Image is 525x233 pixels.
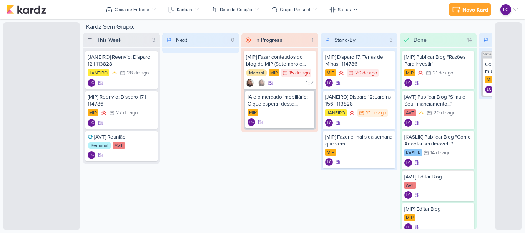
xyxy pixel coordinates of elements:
div: [JANEIRO] Reenvio: Disparo 12 | 113828 [88,54,155,68]
button: Novo Kard [449,3,491,16]
div: Criador(a): Laís Costa [404,119,412,127]
div: MIP [325,69,336,76]
div: MIP [325,149,336,156]
div: Laís Costa [404,119,412,127]
div: Prioridade Alta [417,69,424,77]
div: Laís Costa [88,79,95,87]
span: 2 [311,80,314,86]
div: Laís Costa [88,151,95,159]
p: LC [503,6,508,13]
div: Laís Costa [404,223,412,231]
div: Laís Costa [88,119,95,127]
div: AVT [404,109,416,116]
div: Laís Costa [325,119,333,127]
div: Criador(a): Laís Costa [404,191,412,199]
div: Colaboradores: Sharlene Khoury [256,79,266,87]
div: Prioridade Média [417,109,425,117]
div: Criador(a): Laís Costa [88,151,95,159]
div: MIP [269,69,279,76]
div: Laís Costa [404,191,412,199]
div: 15 de ago [289,71,310,76]
div: Laís Costa [485,86,493,93]
div: Kardz Sem Grupo: [83,22,492,33]
div: 3 [149,36,158,44]
div: 28 de ago [127,71,149,76]
div: Laís Costa [325,158,333,166]
div: 3 [387,36,396,44]
div: 27 de ago [116,111,138,116]
div: Criador(a): Laís Costa [404,223,412,231]
p: LC [406,121,410,125]
p: LC [327,160,331,164]
div: 20 de ago [434,111,455,116]
div: Semanal [88,142,111,149]
div: 1 [309,36,317,44]
div: 21 de ago [433,71,453,76]
div: [MIP] Disparo 17: Terras de Minas | 114786 [325,54,393,68]
div: Criador(a): Laís Costa [325,119,333,127]
p: LC [90,121,94,125]
div: 14 [464,36,475,44]
div: MIP [248,109,258,116]
img: Sharlene Khoury [258,79,266,87]
p: LC [327,81,331,85]
div: Criador(a): Laís Costa [325,79,333,87]
div: 21 de ago [366,111,386,116]
p: LC [327,121,331,125]
p: LC [90,81,94,85]
div: Criador(a): Laís Costa [485,86,493,93]
div: Laís Costa [500,4,511,15]
span: SK1264 [483,52,495,56]
div: [KASLIK] Publicar Blog "Como Adaptar seu Imóvel..." [404,134,472,147]
p: LC [406,161,410,165]
p: LC [249,121,254,124]
p: LC [406,226,410,230]
div: MIP [404,214,415,221]
div: Laís Costa [404,79,412,87]
div: [MIP] Fazer e-mails da semana que vem [325,134,393,147]
div: [AVT] Publicar Blog "Simule Seu Financiamento..." [404,94,472,107]
div: Criador(a): Laís Costa [325,158,333,166]
img: Sharlene Khoury [246,79,254,87]
p: LC [487,88,491,92]
div: JANEIRO [325,109,347,116]
div: MIP [404,69,415,76]
div: 0 [228,36,238,44]
div: Laís Costa [404,159,412,167]
div: [MIP] Editar Blog [404,206,472,213]
div: Laís Costa [248,118,255,126]
div: [AVT] Reunião [88,134,155,140]
div: [MIP] Reenvio: Disparo 17 | 114786 [88,94,155,107]
div: 20 de ago [355,71,377,76]
div: Prioridade Média [111,69,118,77]
div: [MIP] Fazer conteúdos do blog de MIP (Setembro e Outubro) [246,54,314,68]
p: LC [90,154,94,157]
div: [MIP] Publicar Blog "Razões Para Investir" [404,54,472,68]
div: Criador(a): Laís Costa [404,159,412,167]
p: LC [406,193,410,197]
div: Criador(a): Laís Costa [88,79,95,87]
div: Criador(a): Laís Costa [88,119,95,127]
div: IA e o mercado imobiliário: O que esperar dessa realidade vitual [248,94,312,107]
div: Laís Costa [325,79,333,87]
div: Mensal [246,69,267,76]
div: Criador(a): Laís Costa [404,79,412,87]
div: JANEIRO [88,69,109,76]
div: Prioridade Alta [337,69,345,77]
div: KASLIK [404,149,422,156]
div: Criador(a): Laís Costa [248,118,255,126]
div: MIP [88,109,98,116]
div: Novo Kard [462,6,488,14]
div: Prioridade Alta [348,109,356,117]
div: Criador(a): Sharlene Khoury [246,79,254,87]
img: kardz.app [6,5,46,14]
div: AVT [404,182,416,189]
div: Prioridade Alta [100,109,108,117]
div: [JANEIRO] Disparo 12: Jardins 156 | 113828 [325,94,393,107]
div: 14 de ago [430,150,450,155]
div: MIP [485,76,496,83]
div: [AVT] Editar Blog [404,174,472,180]
p: LC [406,81,410,85]
div: AVT [113,142,125,149]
